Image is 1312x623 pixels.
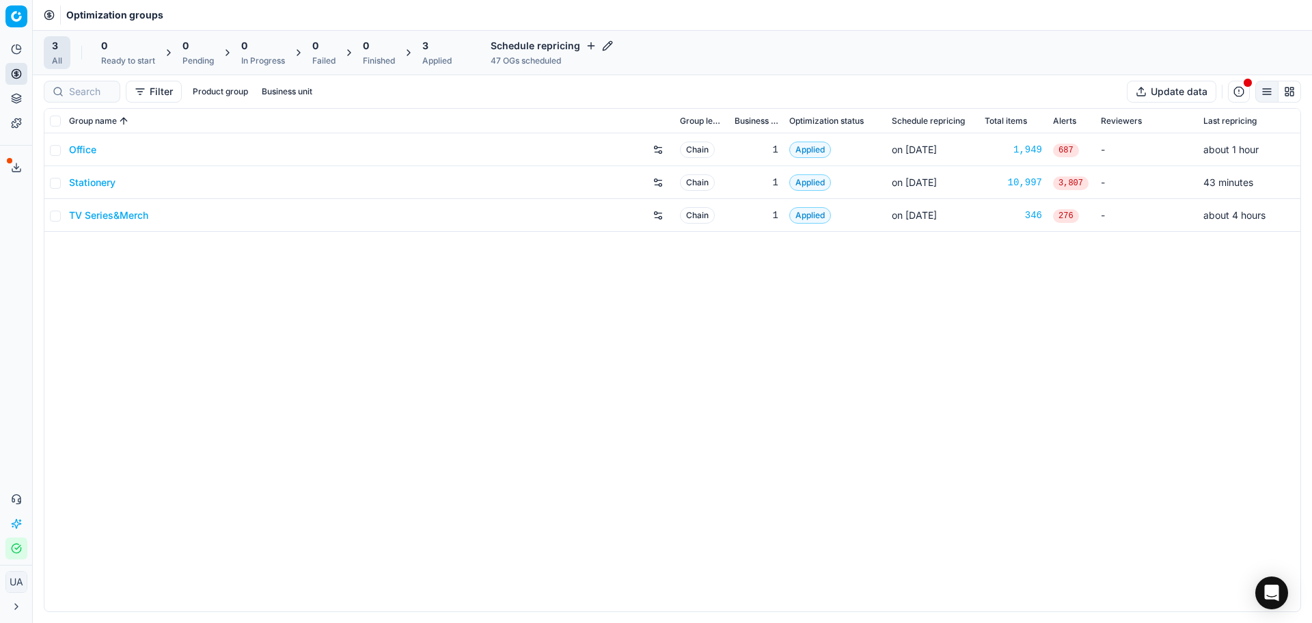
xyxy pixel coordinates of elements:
span: 3 [52,39,58,53]
span: 276 [1053,209,1079,223]
span: Business unit [735,116,778,127]
button: UA [5,571,27,593]
span: Alerts [1053,116,1076,127]
div: 1 [735,209,778,222]
td: - [1095,166,1198,199]
span: Optimization status [789,116,864,127]
span: UA [6,572,27,592]
div: Failed [312,55,336,66]
span: on [DATE] [892,176,937,188]
span: 687 [1053,144,1079,157]
button: Business unit [256,83,318,100]
h4: Schedule repricing [491,39,613,53]
div: Finished [363,55,395,66]
span: Schedule repricing [892,116,965,127]
a: 1,949 [985,143,1042,157]
a: TV Series&Merch [69,209,148,222]
span: 0 [241,39,247,53]
td: - [1095,133,1198,166]
span: Optimization groups [66,8,163,22]
span: Applied [789,142,831,158]
div: 1 [735,176,778,189]
div: 47 OGs scheduled [491,55,613,66]
div: Open Intercom Messenger [1255,576,1288,609]
span: Chain [680,174,715,191]
nav: breadcrumb [66,8,163,22]
div: All [52,55,62,66]
button: Sorted by Group name ascending [117,114,131,128]
span: Total items [985,116,1027,127]
span: 0 [101,39,107,53]
span: Chain [680,142,715,158]
span: Chain [680,207,715,224]
div: Pending [182,55,214,66]
span: about 4 hours [1203,209,1266,221]
button: Update data [1127,81,1216,103]
span: 3,807 [1053,176,1089,190]
div: 1 [735,143,778,157]
span: Last repricing [1203,116,1257,127]
a: 10,997 [985,176,1042,189]
span: Applied [789,174,831,191]
div: In Progress [241,55,285,66]
span: on [DATE] [892,209,937,221]
span: 0 [312,39,318,53]
span: Group level [680,116,724,127]
div: Ready to start [101,55,155,66]
span: Reviewers [1101,116,1142,127]
span: on [DATE] [892,144,937,155]
span: Group name [69,116,117,127]
span: 3 [422,39,428,53]
span: 0 [182,39,189,53]
button: Filter [126,81,182,103]
td: - [1095,199,1198,232]
a: 346 [985,209,1042,222]
a: Office [69,143,96,157]
span: Applied [789,207,831,224]
button: Product group [187,83,254,100]
input: Search [69,85,111,98]
span: 43 minutes [1203,176,1253,188]
a: Stationery [69,176,115,189]
div: Applied [422,55,452,66]
span: 0 [363,39,369,53]
span: about 1 hour [1203,144,1259,155]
